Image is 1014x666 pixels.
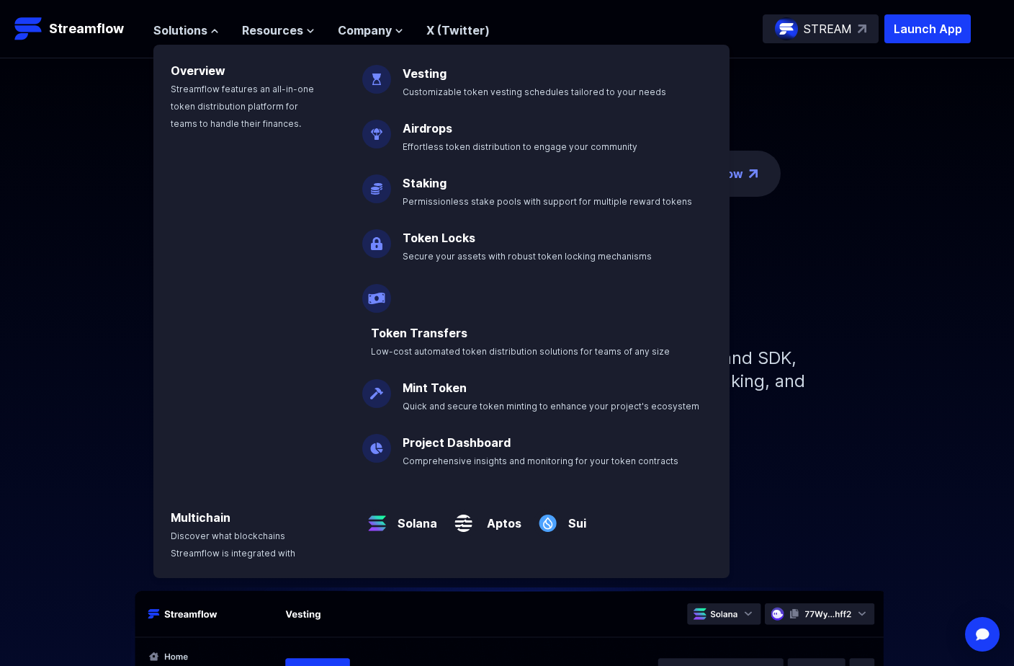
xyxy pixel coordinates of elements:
[14,14,139,43] a: Streamflow
[362,163,391,203] img: Staking
[242,22,303,39] span: Resources
[562,503,586,532] a: Sui
[749,169,758,178] img: top-right-arrow.png
[362,108,391,148] img: Airdrops
[153,22,207,39] span: Solutions
[49,19,124,39] p: Streamflow
[884,14,971,43] button: Launch App
[403,196,692,207] span: Permissionless stake pools with support for multiple reward tokens
[965,617,1000,652] div: Open Intercom Messenger
[171,63,225,78] a: Overview
[533,497,562,538] img: Sui
[14,14,43,43] img: Streamflow Logo
[478,503,521,532] a: Aptos
[362,53,391,94] img: Vesting
[171,510,230,525] a: Multichain
[403,435,511,450] a: Project Dashboard
[426,23,490,37] a: X (Twitter)
[775,17,798,40] img: streamflow-logo-circle.png
[362,218,391,258] img: Token Locks
[403,66,447,81] a: Vesting
[403,176,447,190] a: Staking
[403,121,452,136] a: Airdrops
[858,25,866,33] img: top-right-arrow.svg
[171,530,295,559] span: Discover what blockchains Streamflow is integrated with
[403,231,475,245] a: Token Locks
[153,22,219,39] button: Solutions
[242,22,315,39] button: Resources
[171,84,314,129] span: Streamflow features an all-in-one token distribution platform for teams to handle their finances.
[403,86,666,97] span: Customizable token vesting schedules tailored to your needs
[763,14,879,43] a: STREAM
[371,346,670,357] span: Low-cost automated token distribution solutions for teams of any size
[403,401,699,412] span: Quick and secure token minting to enhance your project's ecosystem
[362,368,391,408] img: Mint Token
[403,251,652,262] span: Secure your assets with robust token locking mechanisms
[403,381,467,395] a: Mint Token
[449,497,478,538] img: Aptos
[804,20,852,37] p: STREAM
[362,272,391,313] img: Payroll
[362,422,391,463] img: Project Dashboard
[338,22,403,39] button: Company
[392,503,437,532] a: Solana
[403,141,637,152] span: Effortless token distribution to engage your community
[403,456,678,466] span: Comprehensive insights and monitoring for your token contracts
[338,22,392,39] span: Company
[362,497,392,538] img: Solana
[371,326,467,340] a: Token Transfers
